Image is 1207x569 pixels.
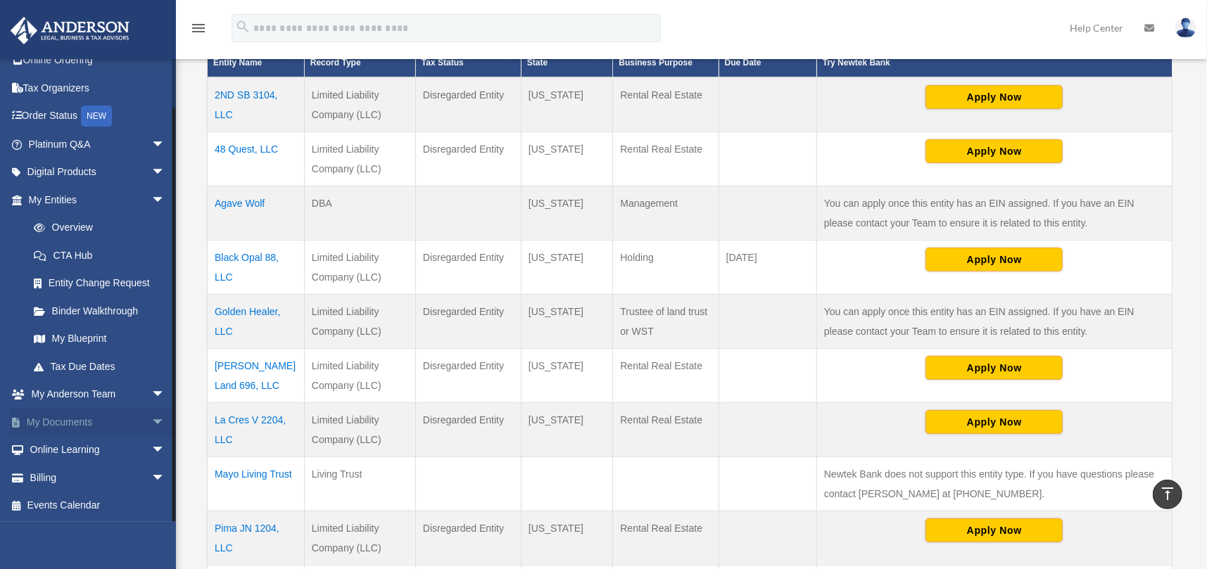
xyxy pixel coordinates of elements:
[20,325,179,353] a: My Blueprint
[190,25,207,37] a: menu
[925,248,1063,271] button: Apply Now
[1175,18,1196,38] img: User Pic
[151,463,179,492] span: arrow_drop_down
[190,20,207,37] i: menu
[613,186,719,240] td: Management
[20,214,172,242] a: Overview
[10,158,187,186] a: Digital Productsarrow_drop_down
[235,19,251,34] i: search
[10,186,179,214] a: My Entitiesarrow_drop_down
[422,58,464,68] span: Tax Status
[10,408,187,436] a: My Documentsarrow_drop_down
[521,348,612,402] td: [US_STATE]
[208,402,305,456] td: La Cres V 2204, LLC
[208,240,305,294] td: Black Opal 88, LLC
[151,408,179,437] span: arrow_drop_down
[816,186,1172,240] td: You can apply once this entity has an EIN assigned. If you have an EIN please contact your Team t...
[619,58,693,68] span: Business Purpose
[310,58,361,68] span: Record Type
[151,130,179,159] span: arrow_drop_down
[613,511,719,565] td: Rental Real Estate
[304,511,415,565] td: Limited Liability Company (LLC)
[304,132,415,186] td: Limited Liability Company (LLC)
[10,102,187,131] a: Order StatusNEW
[613,348,719,402] td: Rental Real Estate
[613,294,719,348] td: Trustee of land trust or WST
[1153,480,1182,509] a: vertical_align_top
[719,240,816,294] td: [DATE]
[816,456,1172,511] td: Newtek Bank does not support this entity type. If you have questions please contact [PERSON_NAME]...
[151,186,179,215] span: arrow_drop_down
[613,402,719,456] td: Rental Real Estate
[208,294,305,348] td: Golden Healer, LLC
[521,132,612,186] td: [US_STATE]
[304,456,415,511] td: Living Trust
[213,58,262,68] span: Entity Name
[20,352,179,381] a: Tax Due Dates
[10,74,187,102] a: Tax Organizers
[1159,485,1176,502] i: vertical_align_top
[415,402,521,456] td: Disregarded Entity
[415,240,521,294] td: Disregarded Entity
[415,132,521,186] td: Disregarded Entity
[613,240,719,294] td: Holding
[208,186,305,240] td: Agave Wolf
[304,402,415,456] td: Limited Liability Company (LLC)
[208,348,305,402] td: [PERSON_NAME] Land 696, LLC
[208,456,305,511] td: Mayo Living Trust
[925,85,1063,109] button: Apply Now
[521,240,612,294] td: [US_STATE]
[816,294,1172,348] td: You can apply once this entity has an EIN assigned. If you have an EIN please contact your Team t...
[415,511,521,565] td: Disregarded Entity
[208,77,305,132] td: 2ND SB 3104, LLC
[925,139,1063,163] button: Apply Now
[304,240,415,294] td: Limited Liability Company (LLC)
[415,294,521,348] td: Disregarded Entity
[10,492,187,520] a: Events Calendar
[6,17,134,44] img: Anderson Advisors Platinum Portal
[527,41,579,68] span: Organization State
[613,77,719,132] td: Rental Real Estate
[304,348,415,402] td: Limited Liability Company (LLC)
[151,436,179,465] span: arrow_drop_down
[151,158,179,187] span: arrow_drop_down
[304,186,415,240] td: DBA
[81,106,112,127] div: NEW
[415,348,521,402] td: Disregarded Entity
[10,463,187,492] a: Billingarrow_drop_down
[521,294,612,348] td: [US_STATE]
[521,511,612,565] td: [US_STATE]
[10,436,187,464] a: Online Learningarrow_drop_down
[415,77,521,132] td: Disregarded Entity
[304,77,415,132] td: Limited Liability Company (LLC)
[823,54,1151,71] div: Try Newtek Bank
[521,186,612,240] td: [US_STATE]
[925,518,1063,542] button: Apply Now
[208,511,305,565] td: Pima JN 1204, LLC
[10,381,187,409] a: My Anderson Teamarrow_drop_down
[208,132,305,186] td: 48 Quest, LLC
[20,269,179,298] a: Entity Change Request
[304,294,415,348] td: Limited Liability Company (LLC)
[725,41,785,68] span: Federal Return Due Date
[613,132,719,186] td: Rental Real Estate
[10,130,187,158] a: Platinum Q&Aarrow_drop_down
[521,77,612,132] td: [US_STATE]
[925,356,1063,380] button: Apply Now
[151,381,179,409] span: arrow_drop_down
[521,402,612,456] td: [US_STATE]
[925,410,1063,434] button: Apply Now
[20,297,179,325] a: Binder Walkthrough
[10,46,187,75] a: Online Ordering
[20,241,179,269] a: CTA Hub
